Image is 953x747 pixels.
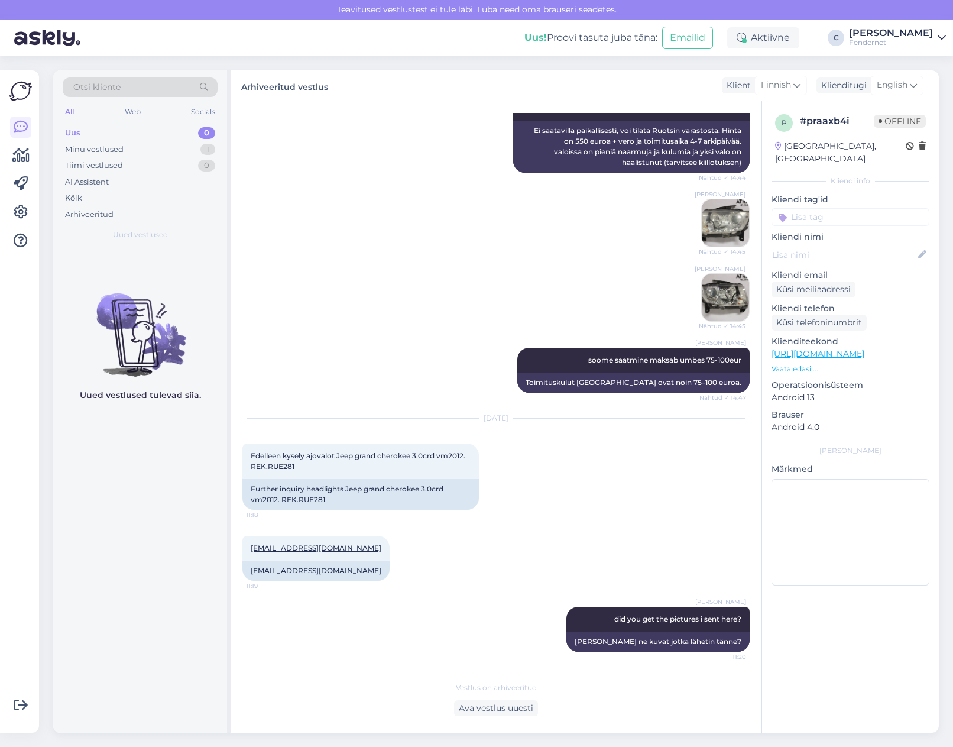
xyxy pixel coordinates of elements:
div: Küsi telefoninumbrit [772,315,867,331]
div: [GEOGRAPHIC_DATA], [GEOGRAPHIC_DATA] [775,140,906,165]
span: Uued vestlused [113,229,168,240]
div: [PERSON_NAME] [849,28,933,38]
p: Vaata edasi ... [772,364,929,374]
span: Vestlus on arhiveeritud [456,683,537,693]
div: Uus [65,127,80,139]
span: English [877,79,907,92]
span: [PERSON_NAME] [695,190,745,199]
p: Klienditeekond [772,335,929,348]
span: [PERSON_NAME] [695,338,746,347]
span: p [782,118,787,127]
div: 0 [198,127,215,139]
span: Finnish [761,79,791,92]
div: Klienditugi [816,79,867,92]
span: Nähtud ✓ 14:44 [699,173,746,182]
div: [PERSON_NAME] [772,445,929,456]
img: No chats [53,272,227,379]
div: Proovi tasuta juba täna: [524,31,657,45]
div: Web [122,104,143,119]
div: Ava vestlus uuesti [454,700,538,716]
span: 11:19 [246,581,290,590]
span: Nähtud ✓ 14:47 [699,393,746,402]
div: Ei saatavilla paikallisesti, voi tilata Ruotsin varastosta. Hinta on 550 euroa + vero ja toimitus... [513,121,750,173]
div: AI Assistent [65,176,109,188]
div: [DATE] [242,413,750,423]
span: Edelleen kysely ajovalot Jeep grand cherokee 3.0crd vm2012. REK.RUE281 [251,451,467,471]
a: [URL][DOMAIN_NAME] [772,348,864,359]
label: Arhiveeritud vestlus [241,77,328,93]
b: Uus! [524,32,547,43]
div: Klient [722,79,751,92]
div: Kõik [65,192,82,204]
span: soome saatmine maksab umbes 75-100eur [588,355,741,364]
span: 11:18 [246,510,290,519]
div: # praaxb4i [800,114,874,128]
p: Kliendi nimi [772,231,929,243]
img: Attachment [702,199,749,247]
div: C [828,30,844,46]
p: Kliendi email [772,269,929,282]
span: Nähtud ✓ 14:45 [699,247,745,256]
div: 0 [198,160,215,172]
button: Emailid [662,27,713,49]
div: Arhiveeritud [65,209,114,221]
div: Socials [189,104,218,119]
div: Küsi meiliaadressi [772,282,855,297]
img: Attachment [702,274,749,321]
p: Brauser [772,409,929,421]
div: Tiimi vestlused [65,160,123,172]
a: [EMAIL_ADDRESS][DOMAIN_NAME] [251,566,381,575]
span: did you get the pictures i sent here? [614,615,741,623]
a: [PERSON_NAME]Fendernet [849,28,946,47]
p: Kliendi tag'id [772,193,929,206]
img: Askly Logo [9,80,32,102]
div: Kliendi info [772,176,929,186]
span: [PERSON_NAME] [695,597,746,606]
p: Uued vestlused tulevad siia. [80,389,201,402]
div: All [63,104,76,119]
p: Kliendi telefon [772,302,929,315]
div: [PERSON_NAME] ne kuvat jotka lähetin tänne? [566,632,750,652]
span: [PERSON_NAME] [695,264,745,273]
p: Operatsioonisüsteem [772,379,929,392]
input: Lisa nimi [772,248,916,261]
input: Lisa tag [772,208,929,226]
div: 1 [200,144,215,156]
div: Aktiivne [727,27,799,48]
p: Android 4.0 [772,421,929,434]
span: Offline [874,115,926,128]
p: Märkmed [772,463,929,476]
div: Toimituskulut [GEOGRAPHIC_DATA] ovat noin 75–100 euroa. [517,373,750,393]
span: 11:20 [702,652,746,661]
a: [EMAIL_ADDRESS][DOMAIN_NAME] [251,544,381,552]
div: Further inquiry headlights Jeep grand cherokee 3.0crd vm2012. REK.RUE281 [242,479,479,510]
span: Otsi kliente [73,81,121,93]
span: Nähtud ✓ 14:45 [699,322,745,331]
div: Minu vestlused [65,144,124,156]
p: Android 13 [772,392,929,404]
div: Fendernet [849,38,933,47]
